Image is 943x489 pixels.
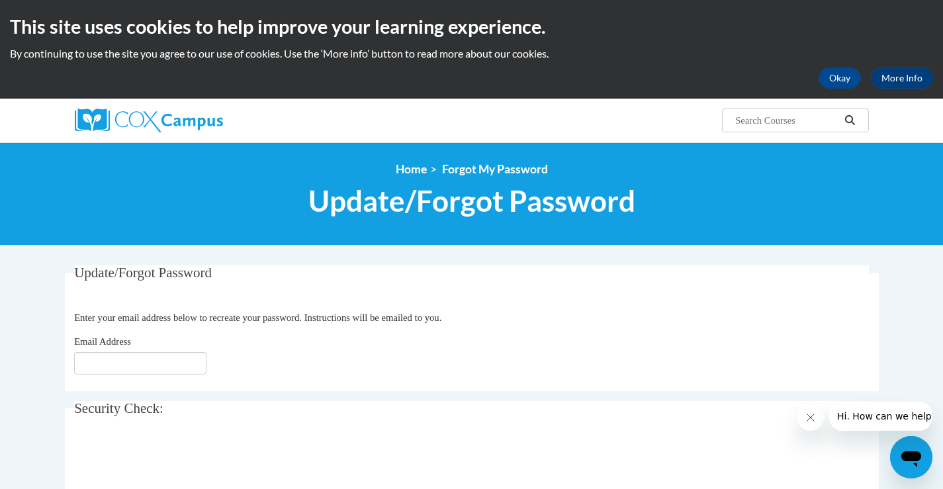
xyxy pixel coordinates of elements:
span: Forgot My Password [442,162,548,176]
iframe: Close message [797,404,824,431]
iframe: Button to launch messaging window [890,436,932,478]
p: By continuing to use the site you agree to our use of cookies. Use the ‘More info’ button to read... [10,46,933,61]
input: Email [74,352,206,375]
a: Home [396,162,427,176]
input: Search Courses [734,112,840,128]
span: Hi. How can we help? [8,9,107,20]
span: Update/Forgot Password [74,265,212,281]
a: Cox Campus [75,109,326,132]
img: Cox Campus [75,109,223,132]
a: More Info [871,67,933,89]
span: Email Address [74,336,131,347]
button: Search [840,112,860,128]
h2: This site uses cookies to help improve your learning experience. [10,13,933,40]
span: Enter your email address below to recreate your password. Instructions will be emailed to you. [74,312,441,323]
button: Okay [819,67,861,89]
span: Security Check: [74,400,163,416]
iframe: Message from company [829,402,932,431]
span: Update/Forgot Password [308,183,635,218]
